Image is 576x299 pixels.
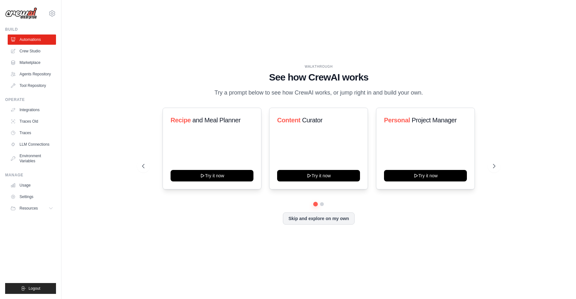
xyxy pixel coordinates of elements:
[5,97,56,102] div: Operate
[8,203,56,213] button: Resources
[8,69,56,79] a: Agents Repository
[384,117,410,124] span: Personal
[544,268,576,299] iframe: Chat Widget
[8,151,56,166] a: Environment Variables
[8,128,56,138] a: Traces
[8,80,56,91] a: Tool Repository
[283,212,354,225] button: Skip and explore on my own
[8,105,56,115] a: Integrations
[8,180,56,190] a: Usage
[8,57,56,68] a: Marketplace
[302,117,323,124] span: Curator
[5,283,56,294] button: Logout
[142,64,495,69] div: WALKTHROUGH
[5,7,37,19] img: Logo
[192,117,240,124] span: and Meal Planner
[8,46,56,56] a: Crew Studio
[20,206,38,211] span: Resources
[277,117,300,124] span: Content
[8,116,56,126] a: Traces Old
[544,268,576,299] div: 채팅 위젯
[171,170,253,181] button: Try it now
[142,72,495,83] h1: See how CrewAI works
[8,192,56,202] a: Settings
[8,34,56,45] a: Automations
[412,117,457,124] span: Project Manager
[5,172,56,178] div: Manage
[28,286,40,291] span: Logout
[211,88,426,97] p: Try a prompt below to see how CrewAI works, or jump right in and build your own.
[171,117,191,124] span: Recipe
[384,170,467,181] button: Try it now
[5,27,56,32] div: Build
[277,170,360,181] button: Try it now
[8,139,56,149] a: LLM Connections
